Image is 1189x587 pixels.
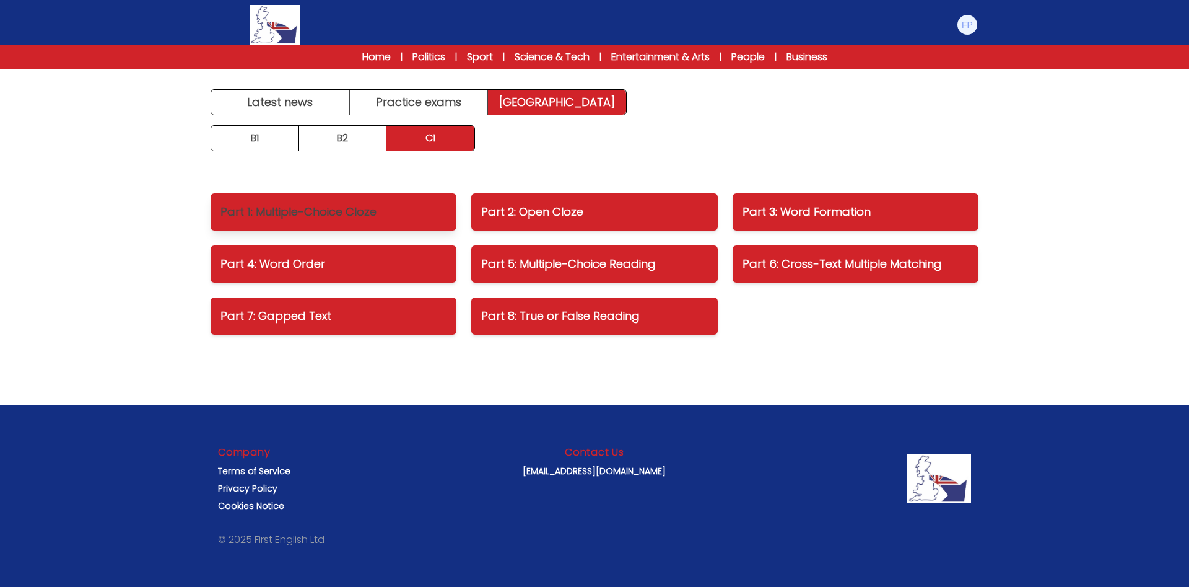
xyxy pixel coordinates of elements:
[565,445,624,460] h3: Contact Us
[211,90,350,115] a: Latest news
[523,465,666,477] a: [EMAIL_ADDRESS][DOMAIN_NAME]
[218,532,324,547] p: © 2025 First English Ltd
[386,126,474,151] a: C1
[775,51,777,63] span: |
[471,245,717,283] a: Part 5: Multiple-Choice Reading
[611,50,710,64] a: Entertainment & Arts
[743,203,969,221] p: Part 3: Word Formation
[218,445,271,460] h3: Company
[250,5,300,45] img: Logo
[471,193,717,231] a: Part 2: Open Cloze
[218,465,290,477] a: Terms of Service
[211,245,456,283] a: Part 4: Word Order
[467,50,493,64] a: Sport
[211,5,339,45] a: Logo
[515,50,590,64] a: Science & Tech
[401,51,403,63] span: |
[455,51,457,63] span: |
[220,307,446,325] p: Part 7: Gapped Text
[503,51,505,63] span: |
[488,90,626,115] a: [GEOGRAPHIC_DATA]
[731,50,765,64] a: People
[220,203,446,221] p: Part 1: Multiple-Choice Cloze
[786,50,827,64] a: Business
[220,255,446,273] p: Part 4: Word Order
[743,255,969,273] p: Part 6: Cross-Text Multiple Matching
[211,298,456,335] a: Part 7: Gapped Text
[211,126,299,151] a: B1
[720,51,721,63] span: |
[211,193,456,231] a: Part 1: Multiple-Choice Cloze
[481,307,707,325] p: Part 8: True or False Reading
[733,245,978,283] a: Part 6: Cross-Text Multiple Matching
[350,90,489,115] a: Practice exams
[299,126,387,151] a: B2
[218,500,284,512] a: Cookies Notice
[412,50,445,64] a: Politics
[218,482,277,495] a: Privacy Policy
[907,454,971,503] img: Company Logo
[471,298,717,335] a: Part 8: True or False Reading
[481,255,707,273] p: Part 5: Multiple-Choice Reading
[481,203,707,221] p: Part 2: Open Cloze
[599,51,601,63] span: |
[957,15,977,35] img: Frank Puca
[362,50,391,64] a: Home
[733,193,978,231] a: Part 3: Word Formation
